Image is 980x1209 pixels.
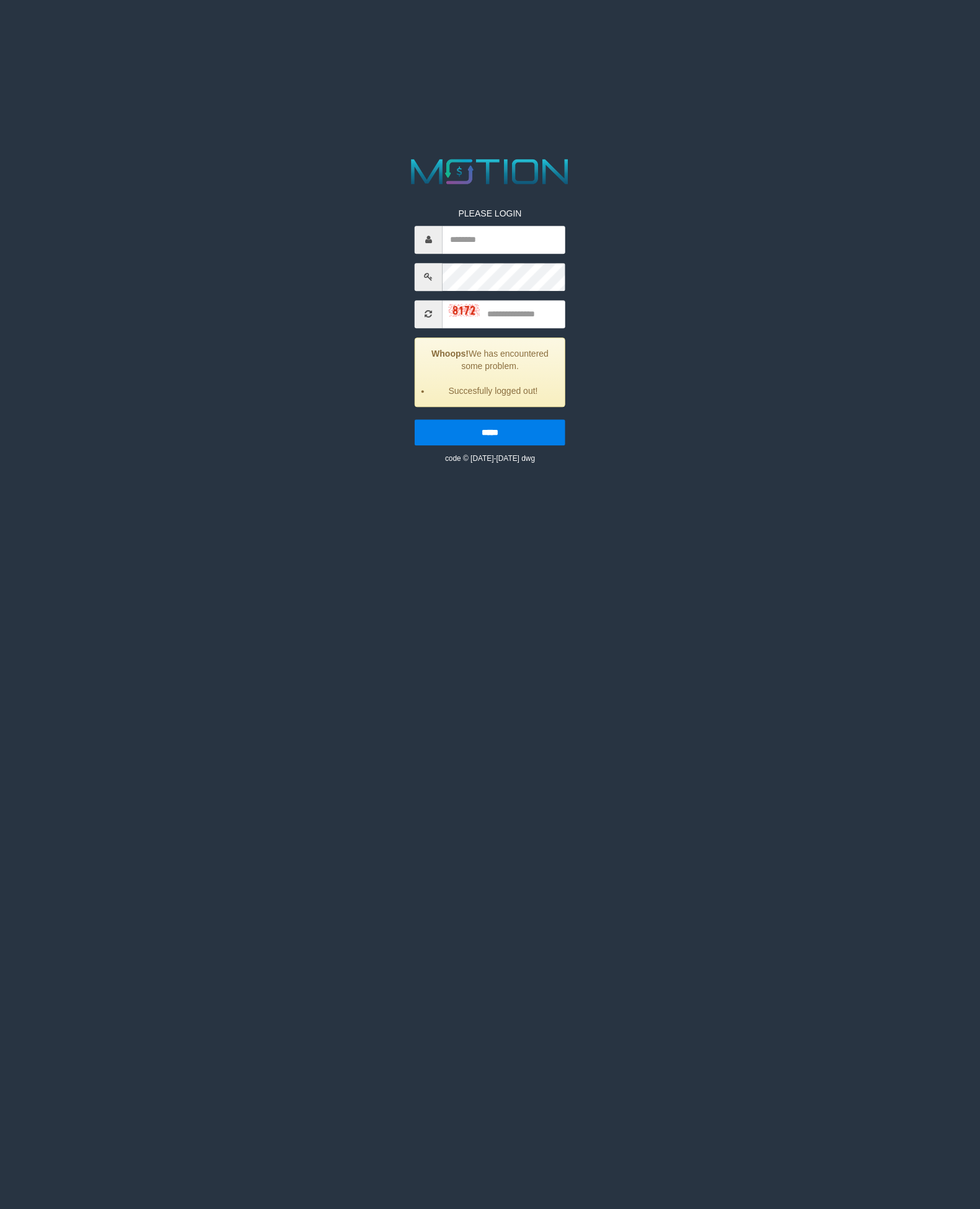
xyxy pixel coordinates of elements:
strong: Whoops! [431,349,469,359]
li: Succesfully logged out! [431,385,555,397]
img: MOTION_logo.png [404,154,576,189]
small: code © [DATE]-[DATE] dwg [445,454,535,463]
img: captcha [449,304,480,316]
div: We has encountered some problem. [415,337,565,407]
p: PLEASE LOGIN [415,207,565,220]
